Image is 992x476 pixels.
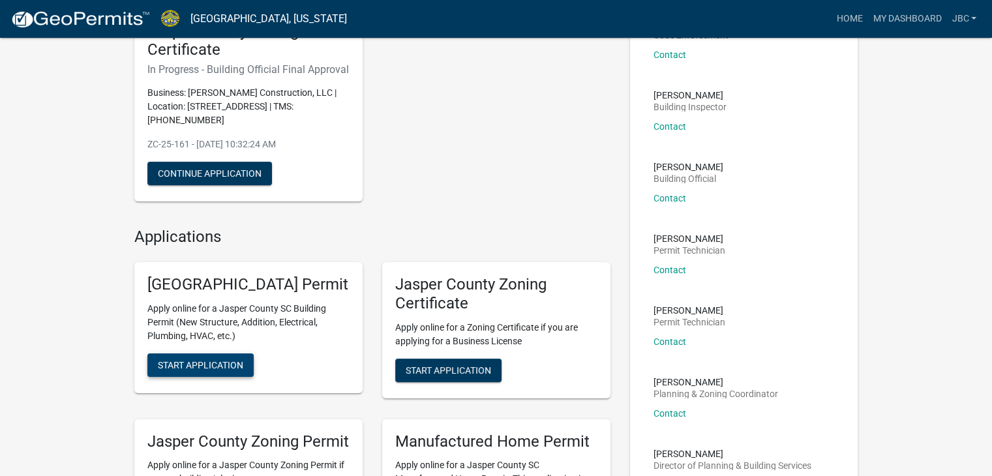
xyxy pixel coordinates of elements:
p: [PERSON_NAME] [654,378,778,387]
p: Permit Technician [654,318,725,327]
a: Contact [654,336,686,347]
a: Contact [654,193,686,203]
h5: [GEOGRAPHIC_DATA] Permit [147,275,350,294]
p: [PERSON_NAME] [654,162,723,171]
p: Permit Technician [654,246,725,255]
p: Building Inspector [654,102,727,112]
p: Building Official [654,174,723,183]
p: [PERSON_NAME] [654,234,725,243]
p: Apply online for a Jasper County SC Building Permit (New Structure, Addition, Electrical, Plumbin... [147,302,350,343]
a: Contact [654,50,686,60]
p: [PERSON_NAME] [654,91,727,100]
h5: Manufactured Home Permit [395,432,597,451]
p: Business: [PERSON_NAME] Construction, LLC | Location: [STREET_ADDRESS] | TMS: [PHONE_NUMBER] [147,86,350,127]
a: My Dashboard [867,7,946,31]
p: Director of Planning & Building Services [654,461,811,470]
h6: In Progress - Building Official Final Approval [147,63,350,76]
button: Start Application [147,353,254,377]
h5: Jasper County Zoning Certificate [147,22,350,60]
a: Contact [654,265,686,275]
p: [PERSON_NAME] [654,306,725,315]
h5: Jasper County Zoning Certificate [395,275,597,313]
h5: Jasper County Zoning Permit [147,432,350,451]
a: [GEOGRAPHIC_DATA], [US_STATE] [190,8,347,30]
p: Apply online for a Zoning Certificate if you are applying for a Business License [395,321,597,348]
a: Home [831,7,867,31]
span: Start Application [158,359,243,370]
a: Contact [654,408,686,419]
button: Start Application [395,359,502,382]
p: [PERSON_NAME] [654,449,811,458]
a: JBC [946,7,982,31]
p: Planning & Zoning Coordinator [654,389,778,398]
button: Continue Application [147,162,272,185]
p: ZC-25-161 - [DATE] 10:32:24 AM [147,138,350,151]
a: Contact [654,121,686,132]
span: Start Application [406,364,491,375]
h4: Applications [134,228,610,246]
img: Jasper County, South Carolina [160,10,180,27]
